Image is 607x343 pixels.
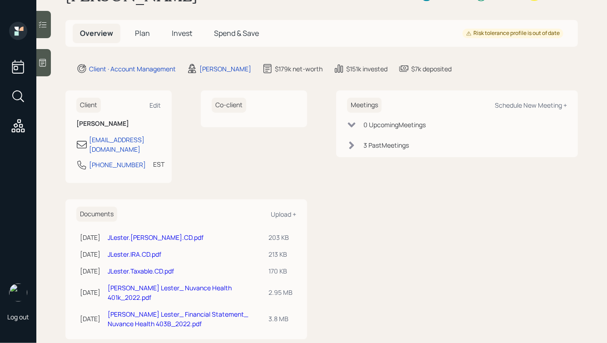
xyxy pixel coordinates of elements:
[275,64,323,74] div: $179k net-worth
[9,283,27,302] img: hunter_neumayer.jpg
[212,98,246,113] h6: Co-client
[108,233,204,242] a: JLester.[PERSON_NAME].CD.pdf
[80,28,113,38] span: Overview
[346,64,388,74] div: $151k invested
[214,28,259,38] span: Spend & Save
[80,266,100,276] div: [DATE]
[347,98,382,113] h6: Meetings
[80,288,100,297] div: [DATE]
[269,314,293,323] div: 3.8 MB
[135,28,150,38] span: Plan
[108,310,248,328] a: [PERSON_NAME] Lester_ Financial Statement_ Nuvance Health 403B_2022.pdf
[363,120,426,129] div: 0 Upcoming Meeting s
[76,98,101,113] h6: Client
[108,267,174,275] a: JLester.Taxable.CD.pdf
[411,64,452,74] div: $7k deposited
[76,120,161,128] h6: [PERSON_NAME]
[108,283,232,302] a: [PERSON_NAME] Lester_ Nuvance Health 401k_2022.pdf
[271,210,296,219] div: Upload +
[89,160,146,169] div: [PHONE_NUMBER]
[363,140,409,150] div: 3 Past Meeting s
[80,233,100,242] div: [DATE]
[269,288,293,297] div: 2.95 MB
[172,28,192,38] span: Invest
[153,159,164,169] div: EST
[108,250,161,258] a: JLester.IRA.CD.pdf
[269,233,293,242] div: 203 KB
[80,249,100,259] div: [DATE]
[495,101,567,109] div: Schedule New Meeting +
[199,64,251,74] div: [PERSON_NAME]
[269,249,293,259] div: 213 KB
[466,30,560,37] div: Risk tolerance profile is out of date
[89,135,161,154] div: [EMAIL_ADDRESS][DOMAIN_NAME]
[80,314,100,323] div: [DATE]
[7,313,29,321] div: Log out
[89,64,176,74] div: Client · Account Management
[76,207,117,222] h6: Documents
[149,101,161,109] div: Edit
[269,266,293,276] div: 170 KB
